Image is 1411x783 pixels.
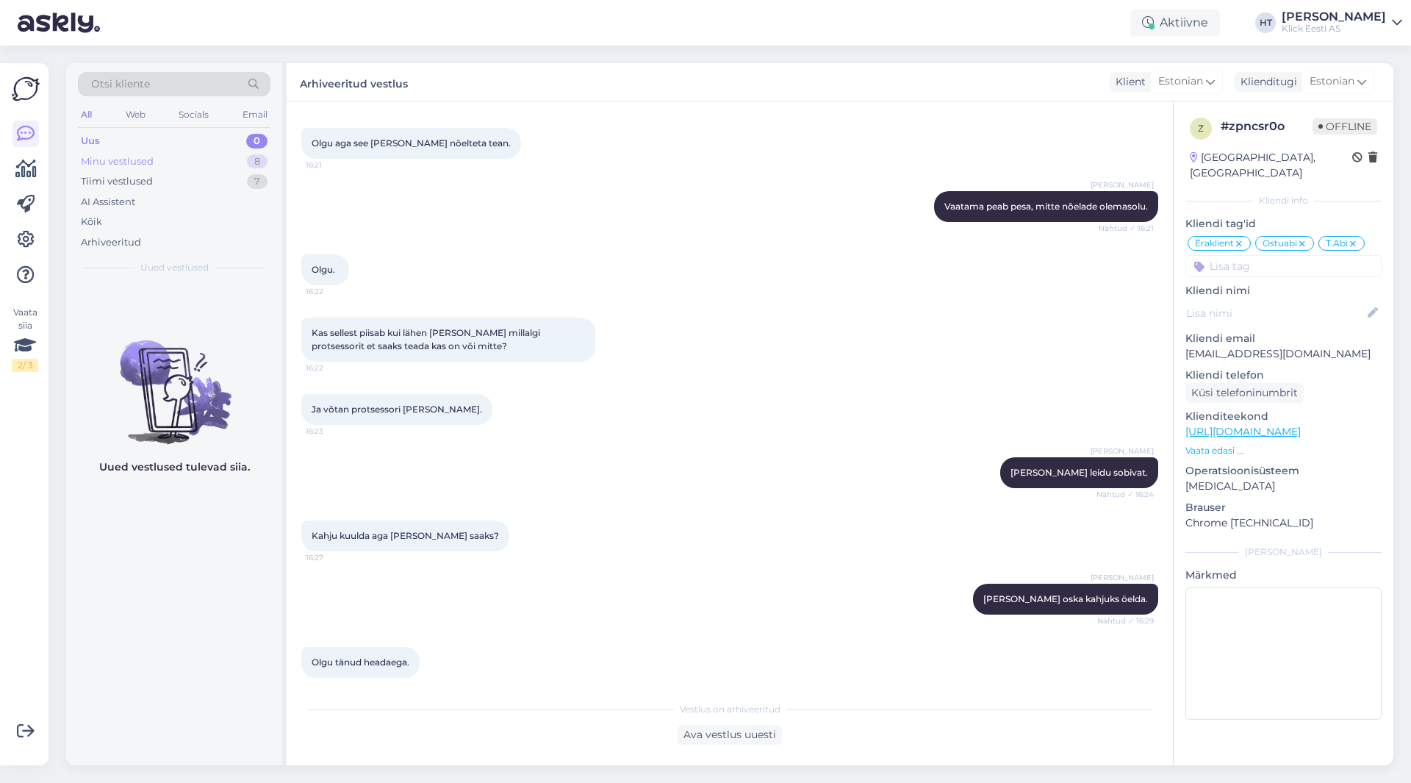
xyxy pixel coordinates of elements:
[81,134,100,149] div: Uus
[306,160,361,171] span: 16:21
[81,154,154,169] div: Minu vestlused
[81,195,135,210] div: AI Assistent
[1185,546,1382,559] div: [PERSON_NAME]
[678,725,782,745] div: Ava vestlus uuesti
[1326,239,1348,248] span: T.Abi
[12,75,40,103] img: Askly Logo
[1185,444,1382,457] p: Vaata edasi ...
[312,530,499,541] span: Kahju kuulda aga [PERSON_NAME] saaks?
[1190,150,1352,181] div: [GEOGRAPHIC_DATA], [GEOGRAPHIC_DATA]
[1313,118,1377,135] span: Offline
[66,314,282,446] img: No chats
[247,154,268,169] div: 8
[312,137,511,149] span: Olgu aga see [PERSON_NAME] nõelteta tean.
[1185,463,1382,479] p: Operatsioonisüsteem
[1198,123,1204,134] span: z
[306,679,361,690] span: 16:32
[78,105,95,124] div: All
[1186,305,1365,321] input: Lisa nimi
[81,235,141,250] div: Arhiveeritud
[1185,331,1382,346] p: Kliendi email
[176,105,212,124] div: Socials
[1255,12,1276,33] div: HT
[1185,368,1382,383] p: Kliendi telefon
[1110,74,1146,90] div: Klient
[81,215,102,229] div: Kõik
[140,261,209,274] span: Uued vestlused
[240,105,270,124] div: Email
[1282,11,1402,35] a: [PERSON_NAME]Klick Eesti AS
[246,134,268,149] div: 0
[1091,572,1154,583] span: [PERSON_NAME]
[1097,615,1154,626] span: Nähtud ✓ 16:29
[1185,194,1382,207] div: Kliendi info
[1096,489,1154,500] span: Nähtud ✓ 16:24
[1185,255,1382,277] input: Lisa tag
[12,306,38,372] div: Vaata siia
[680,703,780,716] span: Vestlus on arhiveeritud
[1282,11,1386,23] div: [PERSON_NAME]
[1099,223,1154,234] span: Nähtud ✓ 16:21
[312,404,482,415] span: Ja võtan protsessori [PERSON_NAME].
[1185,515,1382,531] p: Chrome [TECHNICAL_ID]
[12,359,38,372] div: 2 / 3
[1010,467,1148,478] span: [PERSON_NAME] leidu sobivat.
[300,72,408,92] label: Arhiveeritud vestlus
[306,362,361,373] span: 16:22
[312,264,335,275] span: Olgu.
[1282,23,1386,35] div: Klick Eesti AS
[1091,446,1154,457] span: [PERSON_NAME]
[247,174,268,189] div: 7
[1185,346,1382,362] p: [EMAIL_ADDRESS][DOMAIN_NAME]
[91,76,150,92] span: Otsi kliente
[1185,383,1304,403] div: Küsi telefoninumbrit
[1185,409,1382,424] p: Klienditeekond
[1185,568,1382,583] p: Märkmed
[1185,283,1382,298] p: Kliendi nimi
[1185,425,1301,438] a: [URL][DOMAIN_NAME]
[1091,179,1154,190] span: [PERSON_NAME]
[1185,216,1382,232] p: Kliendi tag'id
[1130,10,1220,36] div: Aktiivne
[81,174,153,189] div: Tiimi vestlused
[1158,74,1203,90] span: Estonian
[123,105,148,124] div: Web
[99,460,250,475] p: Uued vestlused tulevad siia.
[944,201,1148,212] span: Vaatama peab pesa, mitte nõelade olemasolu.
[1221,118,1313,135] div: # zpncsr0o
[1235,74,1297,90] div: Klienditugi
[983,593,1148,604] span: [PERSON_NAME] oska kahjuks öelda.
[312,657,409,668] span: Olgu tänud headaega.
[312,327,542,351] span: Kas sellest piisab kui lähen [PERSON_NAME] millalgi protsessorit et saaks teada kas on või mitte?
[306,426,361,437] span: 16:23
[306,286,361,297] span: 16:22
[1185,500,1382,515] p: Brauser
[1195,239,1234,248] span: Eraklient
[1310,74,1354,90] span: Estonian
[1185,479,1382,494] p: [MEDICAL_DATA]
[306,552,361,563] span: 16:27
[1263,239,1297,248] span: Ostuabi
